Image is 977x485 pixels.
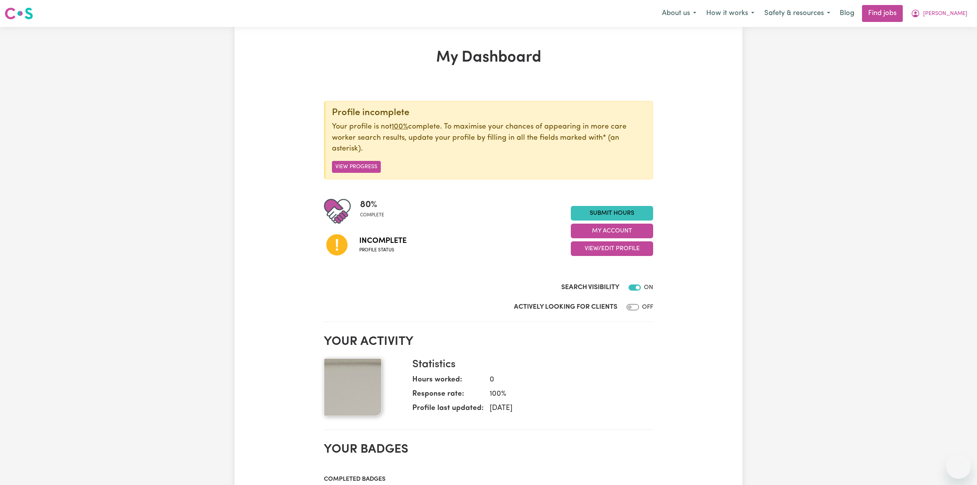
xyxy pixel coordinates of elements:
dt: Profile last updated: [412,403,483,417]
h3: Statistics [412,358,647,371]
dt: Hours worked: [412,375,483,389]
span: 80 % [360,198,384,212]
button: How it works [701,5,759,22]
dd: 0 [483,375,647,386]
button: About us [657,5,701,22]
label: Search Visibility [561,283,619,293]
button: View/Edit Profile [571,241,653,256]
u: 100% [392,123,408,130]
h3: Completed badges [324,476,653,483]
span: Incomplete [359,235,407,247]
button: My Account [571,224,653,238]
span: [PERSON_NAME] [923,10,967,18]
dt: Response rate: [412,389,483,403]
div: Profile incomplete [332,107,647,119]
h1: My Dashboard [324,48,653,67]
img: Careseekers logo [5,7,33,20]
button: View Progress [332,161,381,173]
a: Careseekers logo [5,5,33,22]
a: Blog [835,5,859,22]
div: Profile completeness: 80% [360,198,390,225]
a: Find jobs [862,5,903,22]
h2: Your activity [324,334,653,349]
span: ON [644,284,653,291]
img: Your profile picture [324,358,382,416]
button: Safety & resources [759,5,835,22]
dd: [DATE] [483,403,647,414]
dd: 100 % [483,389,647,400]
a: Submit Hours [571,206,653,221]
label: Actively Looking for Clients [514,302,617,312]
h2: Your badges [324,442,653,457]
button: My Account [906,5,972,22]
span: Profile status [359,247,407,254]
p: Your profile is not complete. To maximise your chances of appearing in more care worker search re... [332,122,647,155]
iframe: Button to launch messaging window [946,454,971,479]
span: OFF [642,304,653,310]
span: complete [360,212,384,219]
